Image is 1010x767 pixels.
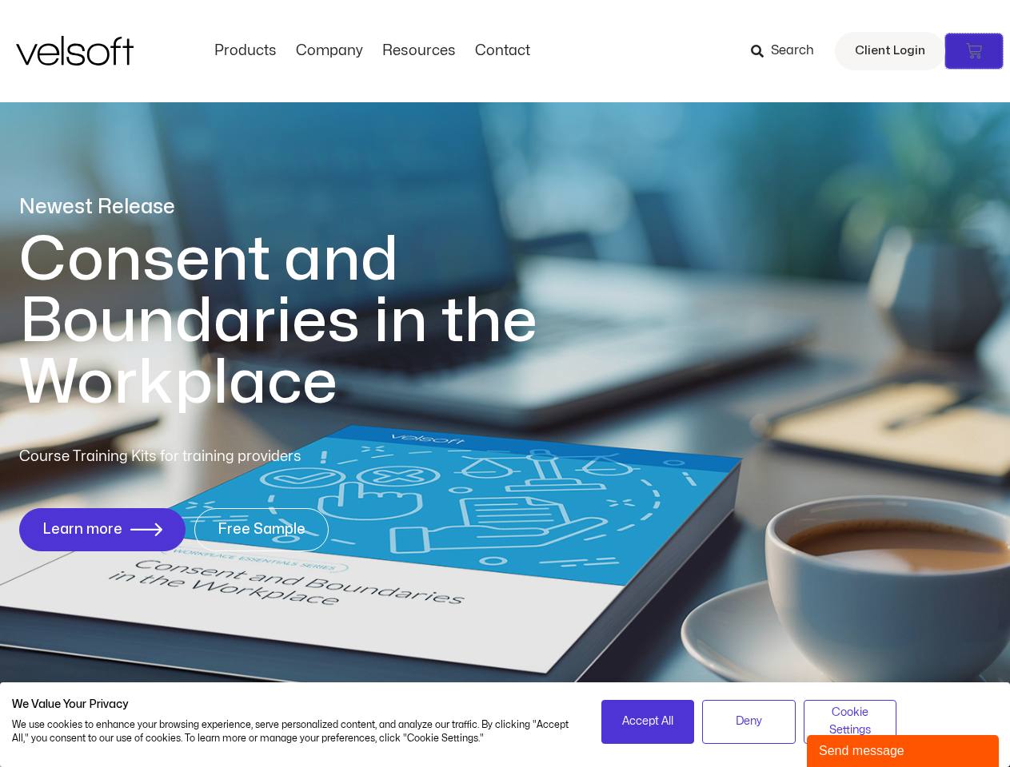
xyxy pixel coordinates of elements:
[19,446,417,468] p: Course Training Kits for training providers
[218,522,305,538] span: Free Sample
[835,32,945,70] a: Client Login
[751,38,825,65] a: Search
[194,508,329,551] a: Free Sample
[771,41,814,62] span: Search
[807,732,1002,767] iframe: chat widget
[12,697,577,712] h2: We Value Your Privacy
[205,42,540,60] nav: Menu
[702,700,796,744] button: Deny all cookies
[205,42,286,60] a: ProductsMenu Toggle
[16,36,134,66] img: Velsoft Training Materials
[601,700,695,744] button: Accept all cookies
[286,42,373,60] a: CompanyMenu Toggle
[19,229,603,414] h1: Consent and Boundaries in the Workplace
[42,522,122,538] span: Learn more
[19,193,603,221] p: Newest Release
[373,42,465,60] a: ResourcesMenu Toggle
[804,700,897,744] button: Adjust cookie preferences
[736,713,762,730] span: Deny
[622,713,673,730] span: Accept All
[814,704,887,740] span: Cookie Settings
[19,508,186,551] a: Learn more
[12,718,577,745] p: We use cookies to enhance your browsing experience, serve personalized content, and analyze our t...
[465,42,540,60] a: ContactMenu Toggle
[855,41,925,62] span: Client Login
